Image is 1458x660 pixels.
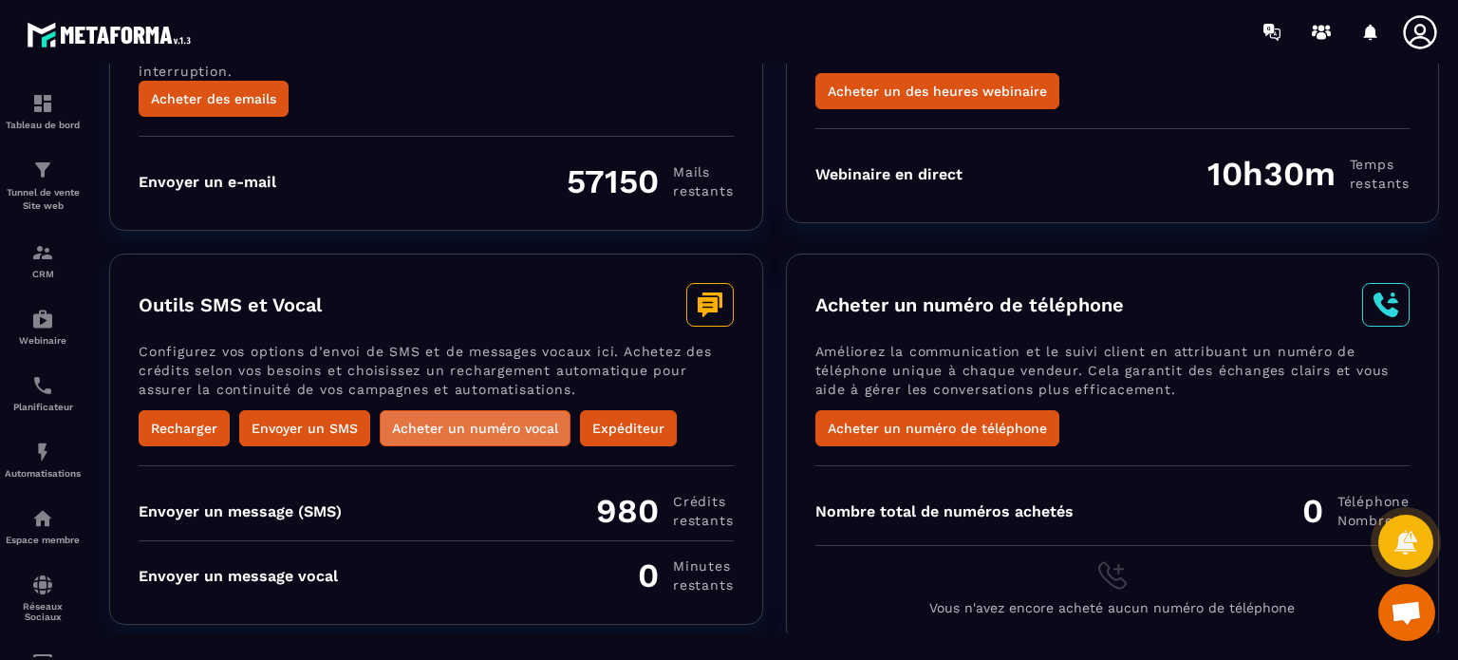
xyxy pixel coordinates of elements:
[5,535,81,545] p: Espace membre
[31,241,54,264] img: formation
[580,410,677,446] button: Expéditeur
[5,78,81,144] a: formationformationTableau de bord
[1302,491,1410,531] div: 0
[31,441,54,463] img: automations
[1350,155,1410,174] span: Temps
[1337,511,1410,530] span: Nombre
[31,507,54,530] img: automations
[815,342,1411,410] p: Améliorez la communication et le suivi client en attribuant un numéro de téléphone unique à chaqu...
[5,468,81,479] p: Automatisations
[567,161,733,201] div: 57150
[139,502,342,520] div: Envoyer un message (SMS)
[31,308,54,330] img: automations
[5,426,81,493] a: automationsautomationsAutomatisations
[139,173,276,191] div: Envoyer un e-mail
[815,293,1124,316] h3: Acheter un numéro de téléphone
[5,269,81,279] p: CRM
[815,73,1059,109] button: Acheter un des heures webinaire
[1350,174,1410,193] span: restants
[5,559,81,636] a: social-networksocial-networkRéseaux Sociaux
[139,293,322,316] h3: Outils SMS et Vocal
[673,492,733,511] span: Crédits
[673,575,733,594] span: restants
[1207,154,1410,194] div: 10h30m
[31,574,54,596] img: social-network
[638,556,733,595] div: 0
[31,374,54,397] img: scheduler
[5,335,81,346] p: Webinaire
[815,410,1059,446] button: Acheter un numéro de téléphone
[673,556,733,575] span: minutes
[5,360,81,426] a: schedulerschedulerPlanificateur
[5,402,81,412] p: Planificateur
[5,120,81,130] p: Tableau de bord
[139,567,338,585] div: Envoyer un message vocal
[139,410,230,446] button: Recharger
[5,601,81,622] p: Réseaux Sociaux
[5,227,81,293] a: formationformationCRM
[815,165,963,183] div: Webinaire en direct
[673,162,733,181] span: Mails
[139,81,289,117] button: Acheter des emails
[139,342,734,410] p: Configurez vos options d’envoi de SMS et de messages vocaux ici. Achetez des crédits selon vos be...
[5,293,81,360] a: automationsautomationsWebinaire
[673,181,733,200] span: restants
[239,410,370,446] button: Envoyer un SMS
[5,493,81,559] a: automationsautomationsEspace membre
[1378,584,1435,641] div: Ouvrir le chat
[596,491,733,531] div: 980
[5,144,81,227] a: formationformationTunnel de vente Site web
[31,159,54,181] img: formation
[815,502,1074,520] div: Nombre total de numéros achetés
[5,186,81,213] p: Tunnel de vente Site web
[27,17,197,52] img: logo
[673,511,733,530] span: restants
[929,600,1295,615] span: Vous n'avez encore acheté aucun numéro de téléphone
[380,410,570,446] button: Acheter un numéro vocal
[31,92,54,115] img: formation
[1337,492,1410,511] span: Téléphone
